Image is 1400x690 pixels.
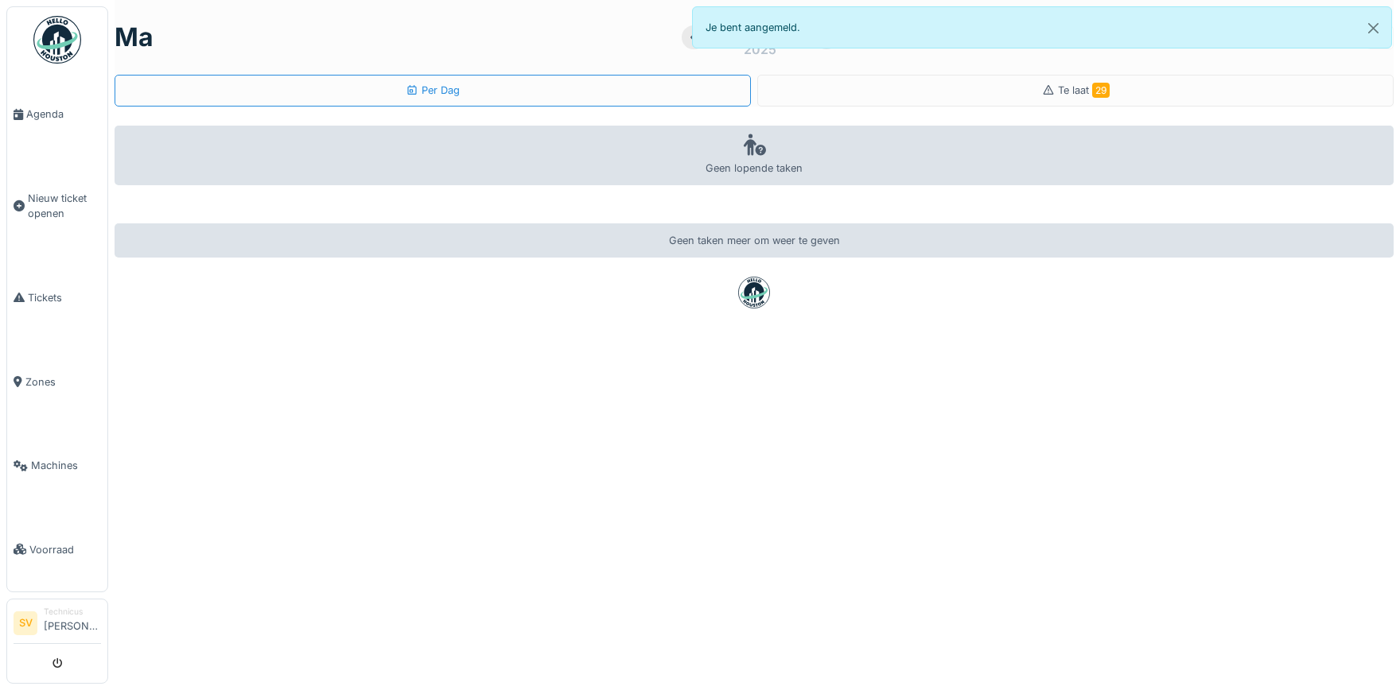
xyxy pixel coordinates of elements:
[14,611,37,635] li: SV
[115,22,154,52] h1: ma
[14,606,101,644] a: SV Technicus[PERSON_NAME]
[1058,84,1110,96] span: Te laat
[1092,83,1110,98] span: 29
[738,277,770,308] img: badge-BVDL4wpA.svg
[29,542,101,557] span: Voorraad
[44,606,101,640] li: [PERSON_NAME]
[26,107,101,122] span: Agenda
[692,6,1392,48] div: Je bent aangemeld.
[7,508,107,592] a: Voorraad
[7,339,107,424] a: Zones
[31,458,101,473] span: Machines
[115,223,1394,258] div: Geen taken meer om weer te geven
[33,16,81,64] img: Badge_color-CXgf-gQk.svg
[406,83,460,98] div: Per Dag
[1355,7,1391,49] button: Close
[7,424,107,508] a: Machines
[7,157,107,256] a: Nieuw ticket openen
[115,126,1394,185] div: Geen lopende taken
[744,40,776,59] div: 2025
[7,256,107,340] a: Tickets
[44,606,101,618] div: Technicus
[28,290,101,305] span: Tickets
[28,191,101,221] span: Nieuw ticket openen
[7,72,107,157] a: Agenda
[25,374,101,390] span: Zones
